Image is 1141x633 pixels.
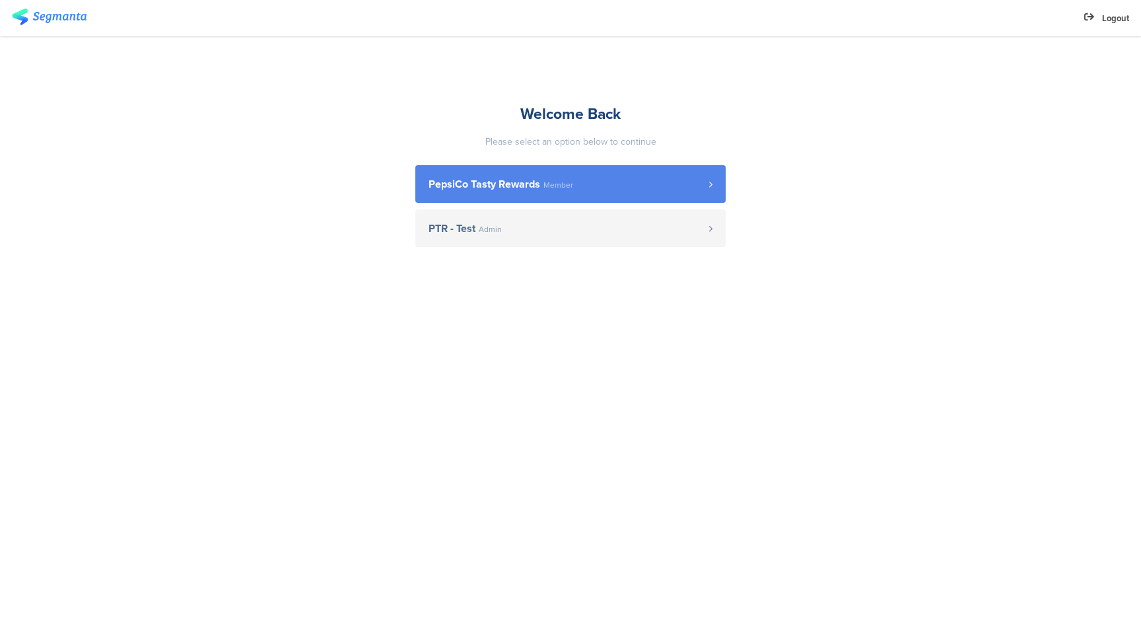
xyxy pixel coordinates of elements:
[415,165,726,203] a: PepsiCo Tasty Rewards Member
[479,225,502,233] span: Admin
[12,9,86,25] img: segmanta logo
[415,135,726,149] div: Please select an option below to continue
[543,181,573,189] span: Member
[1102,12,1129,24] span: Logout
[415,102,726,125] div: Welcome Back
[429,223,475,234] span: PTR - Test
[415,209,726,247] a: PTR - Test Admin
[429,179,540,190] span: PepsiCo Tasty Rewards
